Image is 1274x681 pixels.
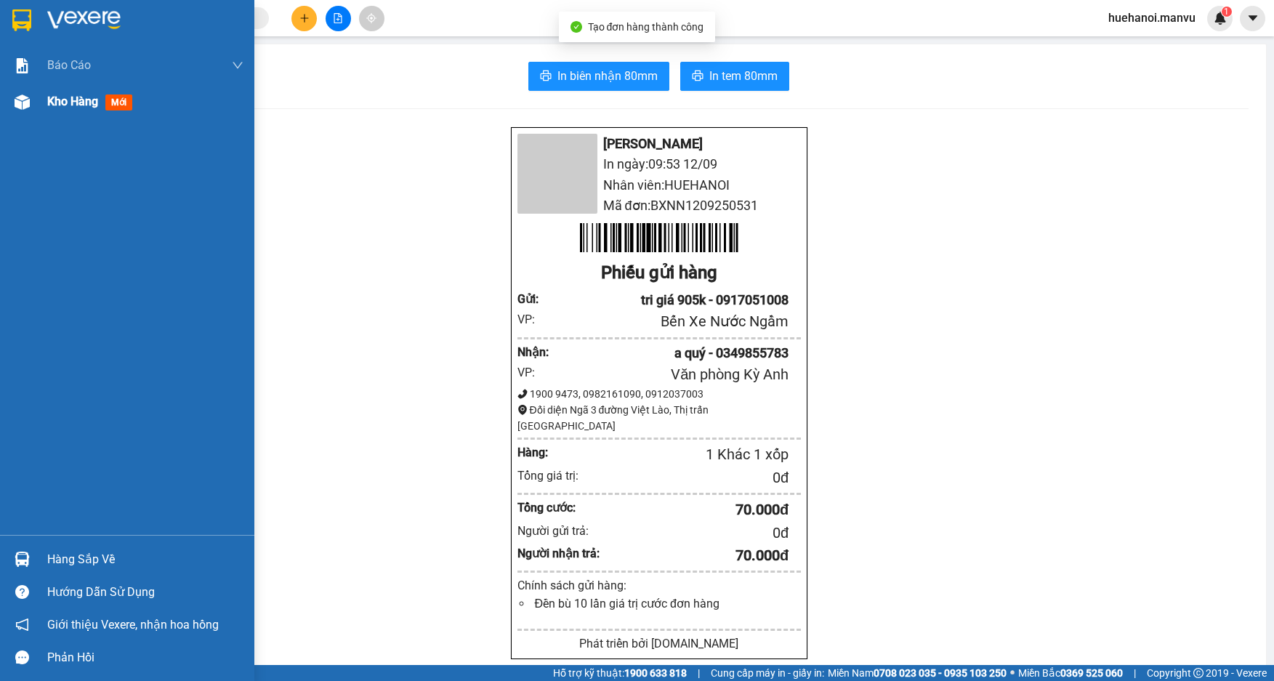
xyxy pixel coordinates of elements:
[517,343,553,361] div: Nhận :
[1018,665,1123,681] span: Miền Bắc
[517,310,553,329] div: VP:
[15,94,30,110] img: warehouse-icon
[517,134,801,154] li: [PERSON_NAME]
[47,94,98,108] span: Kho hàng
[232,60,243,71] span: down
[557,67,658,85] span: In biên nhận 80mm
[698,665,700,681] span: |
[624,667,687,679] strong: 1900 633 818
[47,616,219,634] span: Giới thiệu Vexere, nhận hoa hồng
[15,58,30,73] img: solution-icon
[517,576,801,595] div: Chính sách gửi hàng:
[47,581,243,603] div: Hướng dẫn sử dụng
[517,443,576,462] div: Hàng:
[517,405,528,415] span: environment
[517,389,528,399] span: phone
[15,650,29,664] span: message
[552,310,789,333] div: Bến Xe Nước Ngầm
[552,343,789,363] div: a quý - 0349855783
[15,552,30,567] img: warehouse-icon
[828,665,1007,681] span: Miền Nam
[692,70,703,84] span: printer
[366,13,376,23] span: aim
[7,87,162,108] li: [PERSON_NAME]
[528,62,669,91] button: printerIn biên nhận 80mm
[291,6,317,31] button: plus
[600,522,789,544] div: 0 đ
[517,175,801,196] li: Nhân viên: HUEHANOI
[517,544,600,563] div: Người nhận trả:
[15,585,29,599] span: question-circle
[517,402,801,434] div: Đối diện Ngã 3 đường Việt Lào, Thị trấn [GEOGRAPHIC_DATA]
[47,56,91,74] span: Báo cáo
[326,6,351,31] button: file-add
[600,499,789,521] div: 70.000 đ
[1222,7,1232,17] sup: 1
[600,544,789,567] div: 70.000 đ
[532,595,801,613] li: Đền bù 10 lần giá trị cước đơn hàng
[333,13,343,23] span: file-add
[517,196,801,216] li: Mã đơn: BXNN1209250531
[1010,670,1015,676] span: ⚪️
[12,9,31,31] img: logo-vxr
[553,665,687,681] span: Hỗ trợ kỹ thuật:
[874,667,1007,679] strong: 0708 023 035 - 0935 103 250
[680,62,789,91] button: printerIn tem 80mm
[15,618,29,632] span: notification
[299,13,310,23] span: plus
[517,522,600,540] div: Người gửi trả:
[571,21,582,33] span: check-circle
[517,290,553,308] div: Gửi :
[517,386,801,402] div: 1900 9473, 0982161090, 0912037003
[709,67,778,85] span: In tem 80mm
[552,290,789,310] div: tri giá 905k - 0917051008
[1246,12,1259,25] span: caret-down
[517,154,801,174] li: In ngày: 09:53 12/09
[711,665,824,681] span: Cung cấp máy in - giấy in:
[47,549,243,571] div: Hàng sắp về
[1193,668,1204,678] span: copyright
[600,467,789,489] div: 0 đ
[540,70,552,84] span: printer
[105,94,132,110] span: mới
[359,6,384,31] button: aim
[588,21,704,33] span: Tạo đơn hàng thành công
[1134,665,1136,681] span: |
[552,363,789,386] div: Văn phòng Kỳ Anh
[517,499,600,517] div: Tổng cước:
[1214,12,1227,25] img: icon-new-feature
[7,108,162,128] li: In ngày: 09:37 12/09
[1060,667,1123,679] strong: 0369 525 060
[1097,9,1207,27] span: huehanoi.manvu
[576,443,789,466] div: 1 Khác 1 xốp
[47,647,243,669] div: Phản hồi
[517,467,600,485] div: Tổng giá trị:
[1240,6,1265,31] button: caret-down
[517,259,801,287] div: Phiếu gửi hàng
[1224,7,1229,17] span: 1
[517,634,801,653] div: Phát triển bởi [DOMAIN_NAME]
[517,363,553,382] div: VP:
